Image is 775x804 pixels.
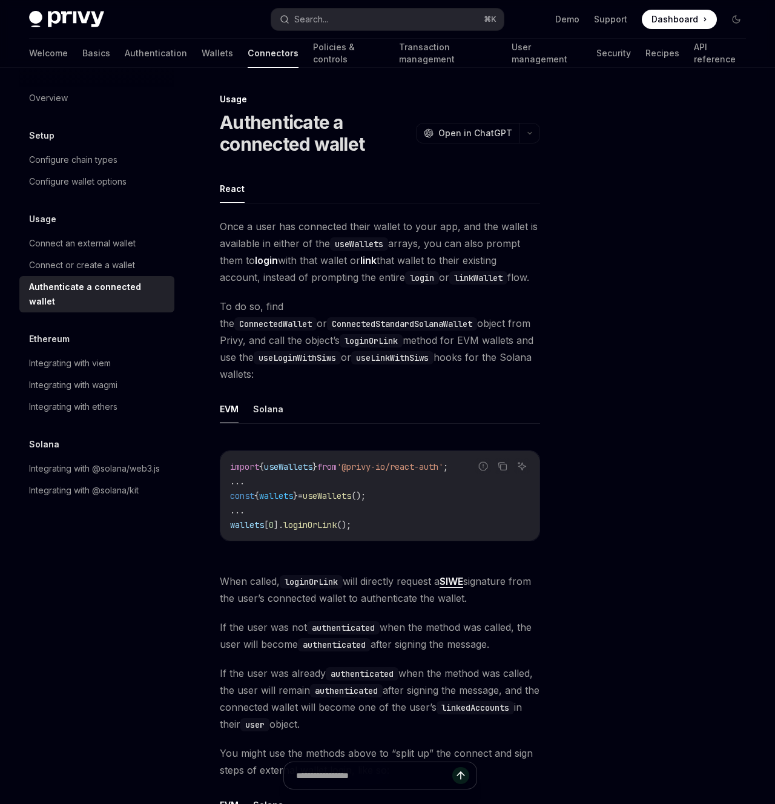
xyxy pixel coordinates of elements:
[312,461,317,472] span: }
[19,374,174,396] a: Integrating with wagmi
[19,171,174,193] a: Configure wallet options
[253,395,283,423] button: Solana
[596,39,631,68] a: Security
[220,395,239,423] button: EVM
[82,39,110,68] a: Basics
[449,271,507,285] code: linkWallet
[29,212,56,226] h5: Usage
[234,317,317,331] code: ConnectedWallet
[399,39,498,68] a: Transaction management
[29,258,135,272] div: Connect or create a wallet
[29,400,117,414] div: Integrating with ethers
[283,519,337,530] span: loginOrLink
[29,11,104,28] img: dark logo
[220,218,540,286] span: Once a user has connected their wallet to your app, and the wallet is available in either of the ...
[29,356,111,371] div: Integrating with viem
[19,254,174,276] a: Connect or create a wallet
[274,519,283,530] span: ].
[19,87,174,109] a: Overview
[642,10,717,29] a: Dashboard
[330,237,388,251] code: useWallets
[259,490,293,501] span: wallets
[248,39,298,68] a: Connectors
[29,174,127,189] div: Configure wallet options
[29,461,160,476] div: Integrating with @solana/web3.js
[230,476,245,487] span: ...
[29,236,136,251] div: Connect an external wallet
[337,519,351,530] span: ();
[495,458,510,474] button: Copy the contents from the code block
[125,39,187,68] a: Authentication
[594,13,627,25] a: Support
[337,461,443,472] span: '@privy-io/react-auth'
[271,8,504,30] button: Search...⌘K
[230,461,259,472] span: import
[351,351,434,364] code: useLinkWithSiws
[230,519,264,530] span: wallets
[259,461,264,472] span: {
[269,519,274,530] span: 0
[19,352,174,374] a: Integrating with viem
[475,458,491,474] button: Report incorrect code
[514,458,530,474] button: Ask AI
[254,490,259,501] span: {
[452,767,469,784] button: Send message
[340,334,403,348] code: loginOrLink
[294,12,328,27] div: Search...
[19,149,174,171] a: Configure chain types
[440,575,463,588] a: SIWE
[317,461,337,472] span: from
[298,490,303,501] span: =
[220,174,245,203] button: React
[651,13,698,25] span: Dashboard
[484,15,496,24] span: ⌘ K
[310,684,383,697] code: authenticated
[220,665,540,733] span: If the user was already when the method was called, the user will remain after signing the messag...
[19,479,174,501] a: Integrating with @solana/kit
[220,298,540,383] span: To do so, find the or object from Privy, and call the object’s method for EVM wallets and use the...
[29,378,117,392] div: Integrating with wagmi
[202,39,233,68] a: Wallets
[512,39,582,68] a: User management
[220,619,540,653] span: If the user was not when the method was called, the user will become after signing the message.
[645,39,679,68] a: Recipes
[230,490,254,501] span: const
[220,111,411,155] h1: Authenticate a connected wallet
[327,317,477,331] code: ConnectedStandardSolanaWallet
[405,271,439,285] code: login
[220,745,540,779] span: You might use the methods above to “split up” the connect and sign steps of external wallet login...
[438,127,512,139] span: Open in ChatGPT
[220,93,540,105] div: Usage
[351,490,366,501] span: ();
[727,10,746,29] button: Toggle dark mode
[19,276,174,312] a: Authenticate a connected wallet
[437,701,514,714] code: linkedAccounts
[29,483,139,498] div: Integrating with @solana/kit
[230,505,245,516] span: ...
[29,91,68,105] div: Overview
[240,718,269,731] code: user
[255,254,278,266] strong: login
[326,667,398,680] code: authenticated
[19,232,174,254] a: Connect an external wallet
[313,39,384,68] a: Policies & controls
[298,638,371,651] code: authenticated
[264,519,269,530] span: [
[29,128,54,143] h5: Setup
[360,254,377,266] strong: link
[29,39,68,68] a: Welcome
[254,351,341,364] code: useLoginWithSiws
[220,573,540,607] span: When called, will directly request a signature from the user’s connected wallet to authenticate t...
[19,458,174,479] a: Integrating with @solana/web3.js
[555,13,579,25] a: Demo
[307,621,380,634] code: authenticated
[29,332,70,346] h5: Ethereum
[264,461,312,472] span: useWallets
[416,123,519,143] button: Open in ChatGPT
[293,490,298,501] span: }
[303,490,351,501] span: useWallets
[29,153,117,167] div: Configure chain types
[280,575,343,588] code: loginOrLink
[694,39,746,68] a: API reference
[29,437,59,452] h5: Solana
